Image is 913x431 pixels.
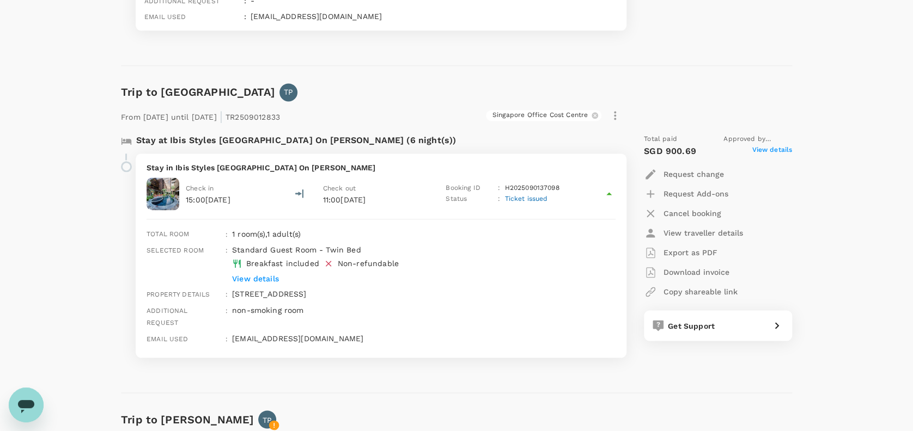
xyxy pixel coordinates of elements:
p: TP [263,414,272,425]
span: Approved by [723,134,792,145]
span: : [226,231,228,238]
p: From [DATE] until [DATE] TR2509012833 [121,106,280,125]
p: [EMAIL_ADDRESS][DOMAIN_NAME] [232,333,616,343]
span: : [226,247,228,254]
span: Singapore Office Cost Centre [486,110,594,120]
div: : [240,7,246,22]
span: Check in [186,184,214,192]
button: Export as PDF [644,243,717,262]
span: : [226,335,228,342]
p: Stay at Ibis Styles [GEOGRAPHIC_DATA] On [PERSON_NAME] (6 night(s)) [136,134,456,147]
p: Standard Guest Room - Twin Bed [232,244,583,255]
span: Property details [147,291,210,298]
h6: Trip to [GEOGRAPHIC_DATA] [121,83,275,101]
span: Total paid [644,134,677,145]
p: View details [232,273,583,284]
div: Breakfast included [246,258,319,269]
p: [STREET_ADDRESS] [232,288,616,299]
span: View details [752,145,792,158]
p: non-smoking room [232,305,616,316]
img: Ibis Styles Singapore On Macpherson [147,177,179,210]
iframe: Button to launch messaging window [9,387,44,422]
span: Additional request [147,307,188,327]
p: H2025090137098 [504,183,559,194]
span: | [220,109,223,124]
p: Cancel booking [664,208,721,219]
p: Export as PDF [664,247,717,258]
p: SGD 900.69 [644,145,696,158]
span: Selected room [147,247,204,254]
p: Stay in Ibis Styles [GEOGRAPHIC_DATA] On [PERSON_NAME] [147,162,616,173]
span: : [226,291,228,298]
p: Copy shareable link [664,286,738,297]
p: View traveller details [664,227,743,238]
button: Request Add-ons [644,184,728,204]
span: 1 room(s) , 1 adult(s) [232,230,301,238]
p: Request change [664,169,724,180]
span: Total room [147,230,190,238]
span: Email used [144,13,186,21]
span: Get Support [668,321,715,330]
button: Download invoice [644,262,729,282]
p: Download invoice [664,267,729,278]
p: TP [284,87,293,97]
button: View traveller details [644,223,743,243]
div: Singapore Office Cost Centre [486,110,601,121]
p: : [498,194,500,205]
span: Ticket issued [504,195,547,202]
p: [EMAIL_ADDRESS][DOMAIN_NAME] [251,11,618,22]
div: Non-refundable [338,258,399,269]
span: Check out [323,184,356,192]
p: Request Add-ons [664,188,728,199]
button: Copy shareable link [644,282,738,301]
span: Email used [147,335,188,342]
button: Request change [644,164,724,184]
p: 11:00[DATE] [323,194,427,205]
p: : [498,183,500,194]
button: Cancel booking [644,204,721,223]
p: 15:00[DATE] [186,194,230,205]
span: : [226,307,228,315]
p: Status [446,194,494,205]
p: Booking ID [446,183,494,194]
h6: Trip to [PERSON_NAME] [121,410,254,428]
